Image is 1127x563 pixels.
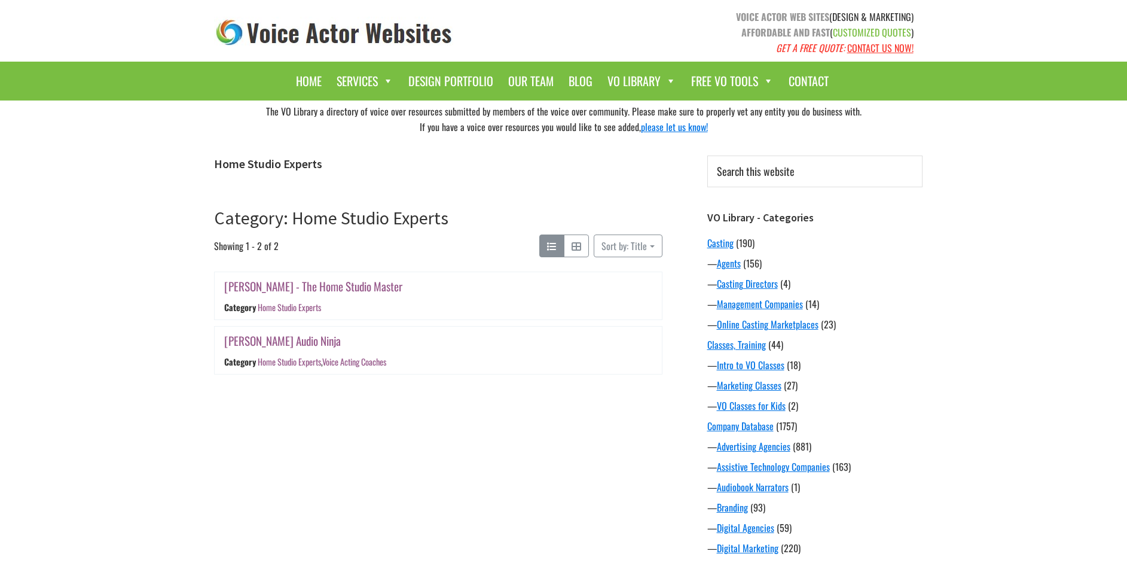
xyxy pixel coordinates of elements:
a: CONTACT US NOW! [847,41,914,55]
div: , [257,355,386,368]
article: Category: Home Studio Experts [214,207,662,392]
input: Search this website [707,156,923,187]
a: please let us know! [641,120,708,134]
button: Sort by: Title [594,235,662,257]
span: (23) [821,317,836,331]
a: Assistive Technology Companies [717,459,830,474]
a: Classes, Training [707,337,766,352]
a: [PERSON_NAME] Audio Ninja [224,332,341,349]
div: The VO Library a directory of voice over resources submitted by members of the voice over communi... [205,101,923,138]
a: Home Studio Experts [257,302,320,314]
a: Design Portfolio [402,68,499,95]
a: Intro to VO Classes [717,358,784,372]
em: GET A FREE QUOTE: [776,41,845,55]
div: — [707,398,923,413]
div: — [707,480,923,494]
a: Agents [717,256,741,270]
span: (27) [784,378,798,392]
span: (59) [777,521,792,535]
a: [PERSON_NAME] - The Home Studio Master [224,278,402,295]
a: Voice Acting Coaches [322,355,386,368]
strong: VOICE ACTOR WEB SITES [736,10,829,24]
span: Showing 1 - 2 of 2 [214,235,279,257]
a: Home Studio Experts [257,355,320,368]
img: voice_actor_websites_logo [214,17,454,48]
a: Branding [717,500,748,515]
a: Digital Marketing [717,541,778,555]
div: — [707,297,923,311]
a: Marketing Classes [717,378,781,392]
span: (156) [743,256,762,270]
span: (93) [750,500,765,515]
a: Online Casting Marketplaces [717,317,818,331]
span: (14) [805,297,819,311]
a: Company Database [707,419,774,433]
span: CUSTOMIZED QUOTES [833,25,911,39]
a: Audiobook Narrators [717,480,789,494]
span: (44) [768,337,783,352]
a: Digital Agencies [717,521,774,535]
a: Contact [783,68,835,95]
div: — [707,521,923,535]
div: — [707,439,923,454]
div: — [707,541,923,555]
a: Free VO Tools [685,68,780,95]
div: — [707,256,923,270]
span: (163) [832,459,851,474]
div: — [707,317,923,331]
a: Casting [707,236,734,250]
a: Our Team [502,68,560,95]
span: (4) [780,276,790,291]
span: (1757) [776,419,797,433]
div: — [707,358,923,372]
div: — [707,276,923,291]
div: — [707,459,923,474]
h3: VO Library - Categories [707,211,923,224]
a: Casting Directors [717,276,778,291]
a: Blog [563,68,598,95]
span: (2) [788,398,798,413]
span: (220) [781,541,801,555]
strong: AFFORDABLE AND FAST [741,25,830,39]
div: — [707,378,923,392]
a: Management Companies [717,297,803,311]
a: Home [290,68,328,95]
div: — [707,500,923,515]
h1: Home Studio Experts [214,157,662,171]
span: (1) [791,480,800,494]
div: Category [224,302,256,314]
a: Services [331,68,399,95]
a: VO Library [601,68,682,95]
div: Category [224,355,256,368]
span: (18) [787,358,801,372]
a: Category: Home Studio Experts [214,206,448,229]
p: (DESIGN & MARKETING) ( ) [573,9,914,56]
a: VO Classes for Kids [717,398,786,413]
span: (190) [736,236,755,250]
span: (881) [793,439,811,454]
a: Advertising Agencies [717,439,790,454]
